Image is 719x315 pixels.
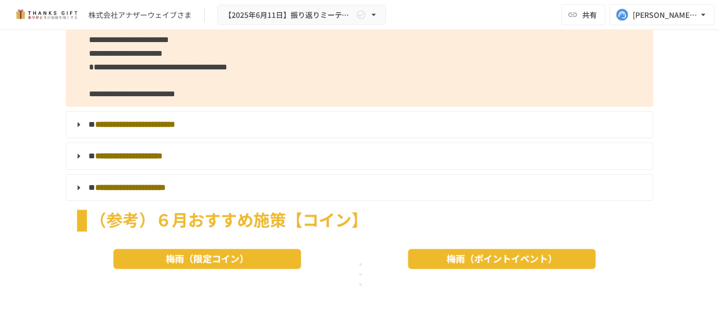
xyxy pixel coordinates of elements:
[217,5,386,25] button: 【2025年6月11日】振り返りミーティング
[633,8,698,22] div: [PERSON_NAME][EMAIL_ADDRESS][DOMAIN_NAME]
[88,9,192,21] div: 株式会社アナザーウェイブさま
[582,9,597,21] span: 共有
[561,4,605,25] button: 共有
[13,6,80,23] img: mMP1OxWUAhQbsRWCurg7vIHe5HqDpP7qZo7fRoNLXQh
[610,4,715,25] button: [PERSON_NAME][EMAIL_ADDRESS][DOMAIN_NAME]
[224,8,354,22] span: 【2025年6月11日】振り返りミーティング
